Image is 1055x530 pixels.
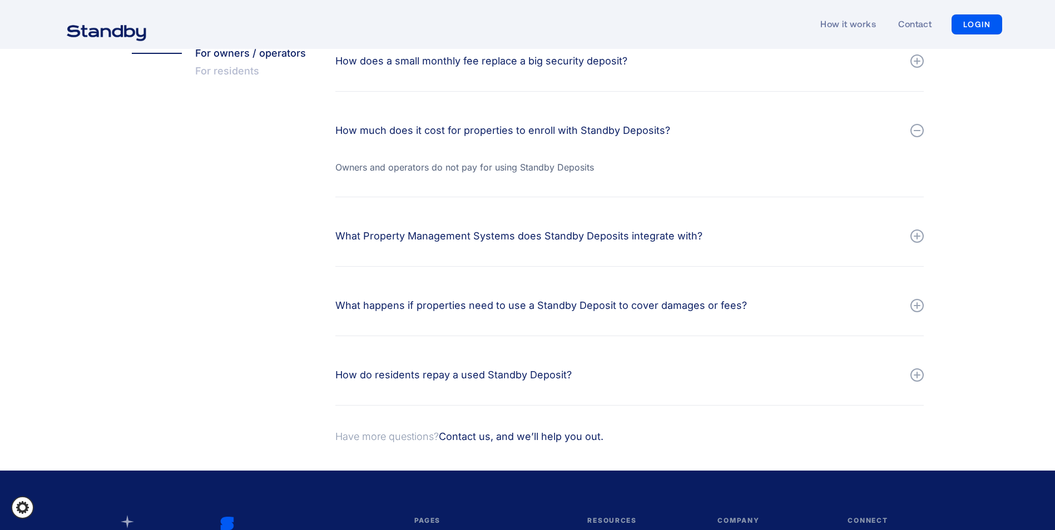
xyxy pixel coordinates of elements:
[335,161,865,175] div: Owners and operators do not pay for using Standby Deposits
[195,46,306,61] div: For owners / operators
[335,123,670,138] div: How much does it cost for properties to enroll with Standby Deposits?
[53,18,160,31] a: home
[952,14,1002,34] a: LOGIN
[335,228,702,244] div: What Property Management Systems does Standby Deposits integrate with?
[335,298,747,313] div: What happens if properties need to use a Standby Deposit to cover damages or fees?
[335,367,572,383] div: How do residents repay a used Standby Deposit?
[11,496,34,519] a: Cookie settings
[335,53,627,69] div: How does a small monthly fee replace a big security deposit?
[335,428,603,446] p: Have more questions?
[439,431,603,442] a: Contact us, and we’ll help you out.
[195,62,259,80] div: For residents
